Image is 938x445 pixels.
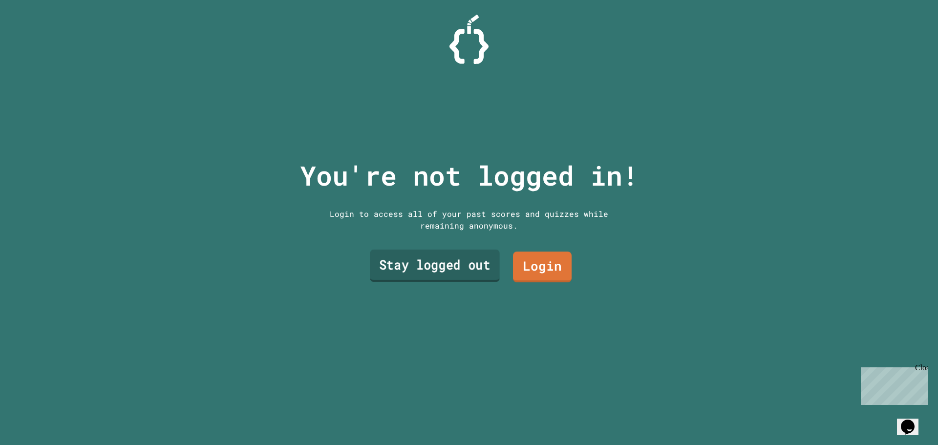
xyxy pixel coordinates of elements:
img: Logo.svg [449,15,489,64]
a: Stay logged out [370,250,500,282]
p: You're not logged in! [300,155,639,196]
div: Login to access all of your past scores and quizzes while remaining anonymous. [322,208,616,232]
a: Login [513,252,572,282]
iframe: chat widget [897,406,928,435]
iframe: chat widget [857,363,928,405]
div: Chat with us now!Close [4,4,67,62]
